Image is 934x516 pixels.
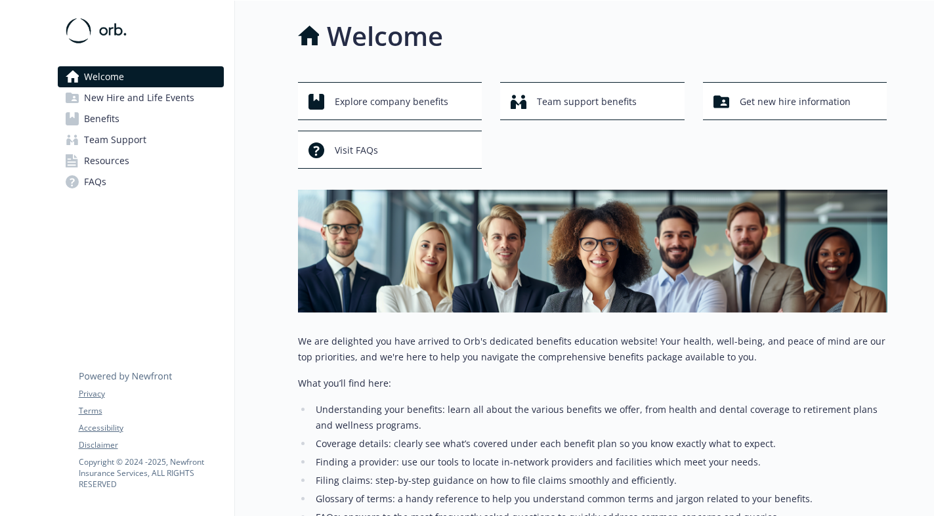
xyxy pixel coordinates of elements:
li: Coverage details: clearly see what’s covered under each benefit plan so you know exactly what to ... [312,436,887,452]
button: Explore company benefits [298,82,482,120]
p: We are delighted you have arrived to Orb's dedicated benefits education website! Your health, wel... [298,333,887,365]
p: What you’ll find here: [298,376,887,391]
span: Team support benefits [537,89,637,114]
p: Copyright © 2024 - 2025 , Newfront Insurance Services, ALL RIGHTS RESERVED [79,456,223,490]
h1: Welcome [327,16,443,56]
a: Team Support [58,129,224,150]
li: Finding a provider: use our tools to locate in-network providers and facilities which meet your n... [312,454,887,470]
a: Terms [79,405,223,417]
a: FAQs [58,171,224,192]
span: Get new hire information [740,89,851,114]
a: Disclaimer [79,439,223,451]
a: New Hire and Life Events [58,87,224,108]
span: FAQs [84,171,106,192]
span: Visit FAQs [335,138,378,163]
li: Understanding your benefits: learn all about the various benefits we offer, from health and denta... [312,402,887,433]
a: Benefits [58,108,224,129]
span: New Hire and Life Events [84,87,194,108]
a: Resources [58,150,224,171]
li: Glossary of terms: a handy reference to help you understand common terms and jargon related to yo... [312,491,887,507]
span: Welcome [84,66,124,87]
button: Get new hire information [703,82,887,120]
span: Team Support [84,129,146,150]
button: Visit FAQs [298,131,482,169]
a: Accessibility [79,422,223,434]
span: Explore company benefits [335,89,448,114]
li: Filing claims: step-by-step guidance on how to file claims smoothly and efficiently. [312,473,887,488]
button: Team support benefits [500,82,685,120]
span: Resources [84,150,129,171]
a: Welcome [58,66,224,87]
a: Privacy [79,388,223,400]
span: Benefits [84,108,119,129]
img: overview page banner [298,190,887,312]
